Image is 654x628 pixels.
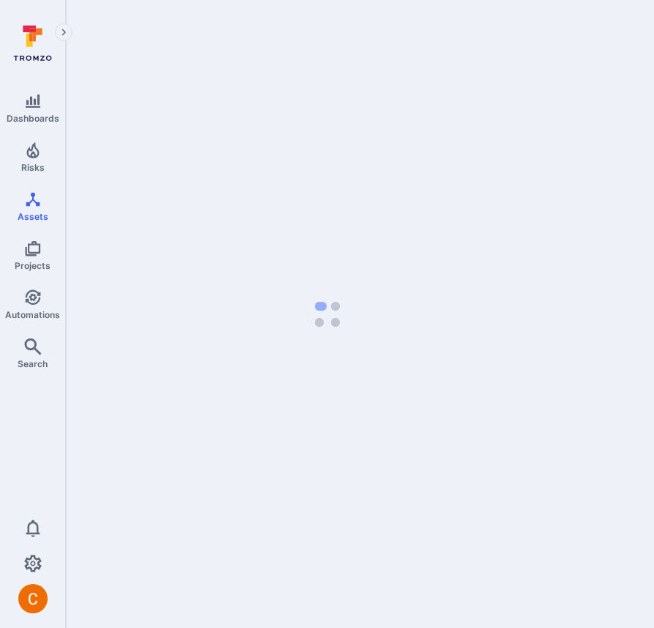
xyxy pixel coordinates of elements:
div: Camilo Rivera [18,584,48,613]
img: ACg8ocJuq_DPPTkXyD9OlTnVLvDrpObecjcADscmEHLMiTyEnTELew=s96-c [18,584,48,613]
span: Assets [18,211,48,222]
span: Automations [5,309,60,320]
i: Expand navigation menu [59,26,69,39]
span: Dashboards [7,113,59,124]
span: Projects [15,260,51,271]
span: Risks [21,162,45,173]
button: Expand navigation menu [55,23,73,41]
span: Search [18,358,48,369]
